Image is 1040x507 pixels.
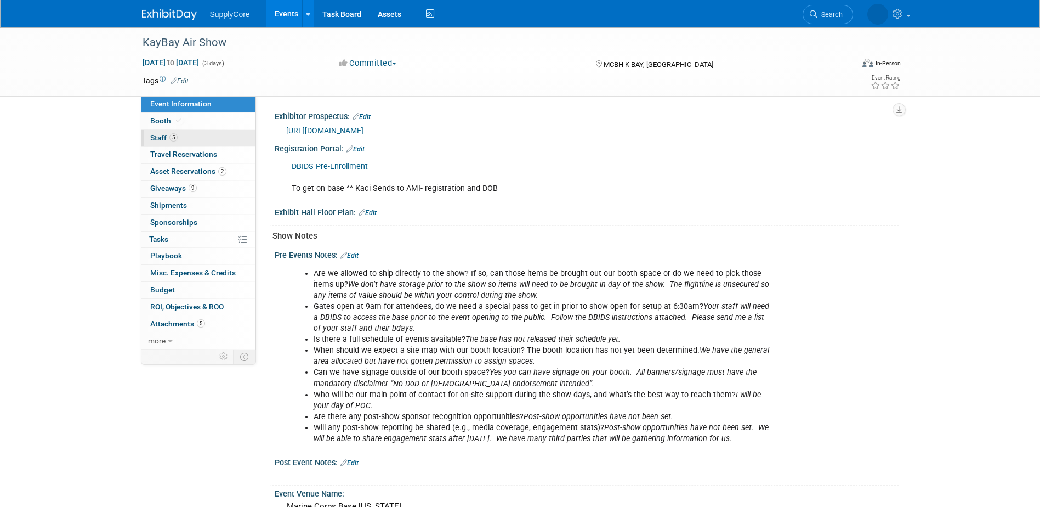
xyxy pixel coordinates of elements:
div: Pre Events Notes: [275,247,899,261]
div: Event Venue Name: [275,486,899,499]
span: ROI, Objectives & ROO [150,302,224,311]
a: Giveaways9 [141,181,255,197]
li: Will any post-show reporting be shared (e.g., media coverage, engagement stats)? [314,422,771,444]
li: When should we expect a site map with our booth location? The booth location has not yet been det... [314,345,771,367]
span: SupplyCore [210,10,250,19]
li: Are there any post-show sponsor recognition opportunities? [314,412,771,422]
a: Edit [171,77,189,85]
a: Shipments [141,198,255,214]
i: We don’t have storage prior to the show so items will need to be brought in day of the show. The ... [314,280,769,300]
button: Committed [336,58,401,69]
i: Yes you can have signage on your booth. All banners/signage must have the mandatory disclaimer “N... [314,368,757,388]
span: Playbook [150,251,182,260]
td: Toggle Event Tabs [233,350,255,364]
span: 9 [189,184,197,192]
div: In-Person [875,59,901,67]
li: Who will be our main point of contact for on-site support during the show days, and what’s the be... [314,390,771,412]
a: DBIDS Pre-Enrollment [292,162,368,171]
a: Edit [346,145,365,153]
i: Post-show opportunities have not been set. We will be able to share engagement stats after [DATE]... [314,423,769,443]
div: Event Rating [871,75,900,81]
span: Tasks [149,235,168,244]
li: Gates open at 9am for attendees, do we need a special pass to get in prior to show open for setup... [314,301,771,334]
span: (3 days) [201,60,224,67]
span: [DATE] [DATE] [142,58,200,67]
a: ROI, Objectives & ROO [141,299,255,316]
a: Tasks [141,232,255,248]
div: KayBay Air Show [139,33,837,53]
span: 5 [169,133,178,142]
a: [URL][DOMAIN_NAME] [286,126,363,135]
li: Is there a full schedule of events available? [314,334,771,345]
a: Playbook [141,248,255,264]
span: 5 [197,319,205,328]
a: Asset Reservations2 [141,164,255,180]
div: Show Notes [272,230,890,242]
span: Search [817,10,843,19]
img: Format-Inperson.png [862,59,873,67]
span: Event Information [150,99,212,108]
i: The base has not released their schedule yet. [465,335,621,344]
a: Search [803,5,853,24]
span: Shipments [150,201,187,210]
span: Giveaways [150,184,197,193]
img: Kaci Shickel [867,4,888,25]
a: Budget [141,282,255,298]
span: Misc. Expenses & Credits [150,268,236,277]
a: Edit [353,113,371,121]
a: Misc. Expenses & Credits [141,265,255,281]
a: Edit [359,209,377,217]
div: Exhibit Hall Floor Plan: [275,204,899,218]
td: Personalize Event Tab Strip [214,350,234,364]
a: Attachments5 [141,316,255,333]
a: Booth [141,113,255,129]
a: Staff5 [141,130,255,147]
span: more [148,336,166,345]
a: Edit [340,252,359,260]
span: Sponsorships [150,218,197,227]
i: Booth reservation complete [176,117,181,123]
i: Post-show opportunities have not been set. [524,412,673,421]
span: Asset Reservations [150,167,226,176]
a: Edit [340,459,359,467]
span: Budget [150,285,175,294]
a: more [141,333,255,350]
span: Travel Reservations [150,150,217,159]
span: 2 [218,167,226,176]
div: To get on base ^^ Kaci Sends to AMI- registration and DOB [284,156,778,200]
a: Travel Reservations [141,147,255,163]
div: Registration Portal: [275,140,899,155]
i: Your staff will need a DBIDS to access the base prior to the event opening to the public. Follow ... [314,302,769,333]
i: I will be your day of POC. [314,390,761,410]
span: Booth [150,116,184,125]
span: MCBH K BAY, [GEOGRAPHIC_DATA] [604,60,713,69]
li: Are we allowed to ship directly to the show? If so, can those items be brought out our booth spac... [314,268,771,301]
i: We have the general area allocated but have not gotten permission to assign spaces. [314,346,769,366]
div: Event Format [788,57,901,74]
td: Tags [142,75,189,86]
div: Exhibitor Prospectus: [275,108,899,122]
span: Attachments [150,319,205,328]
a: Sponsorships [141,215,255,231]
li: Can we have signage outside of our booth space? [314,367,771,389]
span: Staff [150,133,178,142]
img: ExhibitDay [142,9,197,20]
span: to [166,58,176,67]
div: Post Event Notes: [275,454,899,469]
a: Event Information [141,96,255,112]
